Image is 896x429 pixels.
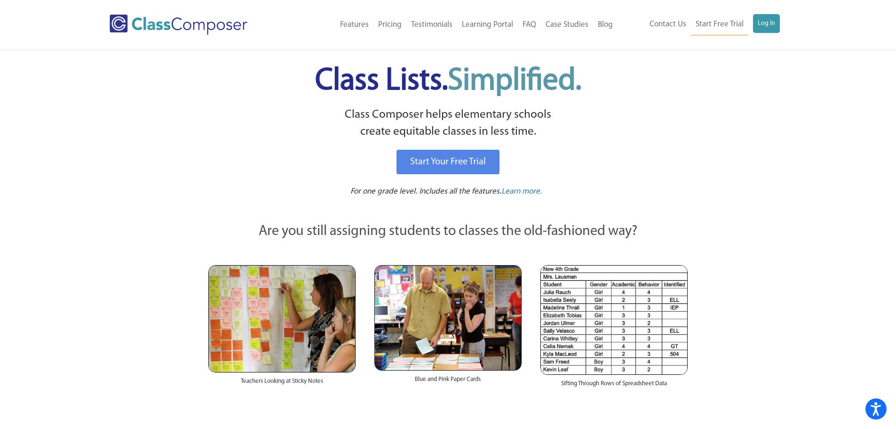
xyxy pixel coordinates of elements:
span: Class Lists. [315,66,581,97]
a: Blog [593,15,618,35]
div: Teachers Looking at Sticky Notes [208,372,356,395]
a: Start Free Trial [691,14,748,35]
span: Start Your Free Trial [410,157,486,167]
a: FAQ [518,15,541,35]
nav: Header Menu [618,14,780,35]
span: Simplified. [448,66,581,97]
span: Learn more. [501,187,542,195]
img: Spreadsheets [540,265,688,375]
nav: Header Menu [286,15,618,35]
a: Case Studies [541,15,593,35]
img: Class Composer [110,15,247,35]
span: For one grade level. Includes all the features. [350,187,501,195]
img: Teachers Looking at Sticky Notes [208,265,356,372]
a: Learning Portal [457,15,518,35]
a: Contact Us [645,14,691,35]
a: Start Your Free Trial [396,150,500,174]
a: Pricing [373,15,406,35]
a: Log In [753,14,780,33]
img: Blue and Pink Paper Cards [374,265,522,370]
a: Learn more. [501,186,542,198]
div: Blue and Pink Paper Cards [374,371,522,393]
p: Class Composer helps elementary schools create equitable classes in less time. [207,106,690,141]
a: Features [335,15,373,35]
p: Are you still assigning students to classes the old-fashioned way? [208,221,688,242]
div: Sifting Through Rows of Spreadsheet Data [540,375,688,397]
a: Testimonials [406,15,457,35]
